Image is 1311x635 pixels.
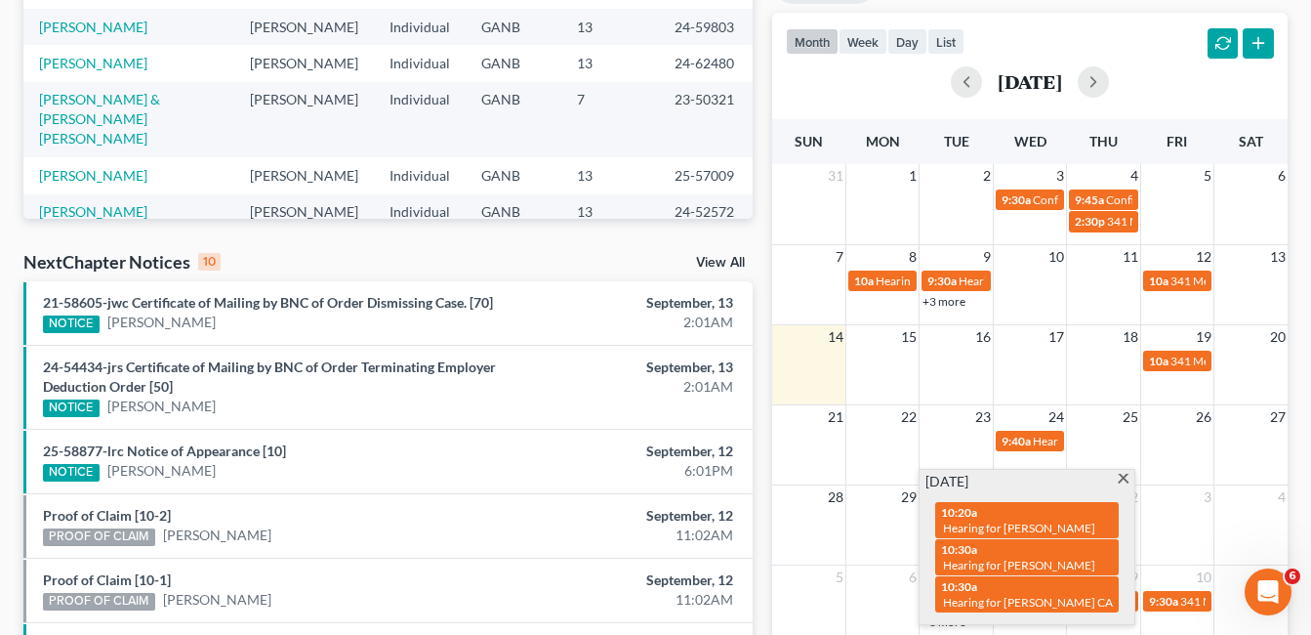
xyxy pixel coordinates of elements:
span: 11 [1268,566,1288,589]
a: 21-58605-jwc Certificate of Mailing by BNC of Order Dismissing Case. [70] [43,294,493,311]
span: 18 [1121,325,1140,349]
span: Sun [795,133,823,149]
button: list [927,28,964,55]
div: 2:01AM [516,313,733,332]
span: 21 [826,405,845,429]
div: NOTICE [43,464,100,482]
a: [PERSON_NAME] & [PERSON_NAME] [PERSON_NAME] [39,91,160,147]
span: 10:30a [941,579,977,594]
td: [PERSON_NAME] [234,9,374,45]
span: 9:30a [927,274,957,288]
td: GANB [466,157,561,193]
span: Tue [944,133,969,149]
span: 10:30a [941,542,977,557]
td: Individual [374,194,466,231]
span: 11 [1121,245,1140,269]
span: 10a [854,274,874,288]
td: 7 [561,82,659,157]
a: [PERSON_NAME] [39,55,147,71]
div: September, 12 [516,506,733,526]
span: 24 [1046,405,1066,429]
span: 17 [1046,325,1066,349]
span: 8 [907,245,919,269]
a: [PERSON_NAME] [39,19,147,35]
span: 25 [1121,405,1140,429]
span: 5 [834,566,845,589]
td: GANB [466,9,561,45]
div: 11:02AM [516,590,733,610]
span: 3 [1054,164,1066,188]
a: Proof of Claim [10-2] [43,507,171,524]
a: View All [696,256,745,270]
span: 15 [899,325,919,349]
a: [PERSON_NAME] [39,203,147,220]
span: 12 [1194,245,1213,269]
div: 11:02AM [516,526,733,545]
button: day [887,28,927,55]
a: [PERSON_NAME] [39,167,147,184]
td: 13 [561,194,659,231]
span: Hearing for [PERSON_NAME] [943,521,1095,535]
span: 19 [1194,325,1213,349]
span: 4 [1128,164,1140,188]
div: PROOF OF CLAIM [43,593,155,611]
span: 9:30a [1002,192,1031,207]
span: 1 [907,164,919,188]
span: 27 [1268,405,1288,429]
td: [PERSON_NAME] [234,157,374,193]
td: [PERSON_NAME] [234,82,374,157]
a: [PERSON_NAME] [163,526,271,545]
span: [DATE] [925,472,968,491]
div: NextChapter Notices [23,250,221,274]
a: [PERSON_NAME] [107,461,216,481]
span: 9:30a [1149,594,1178,609]
span: 5 [1202,164,1213,188]
span: 10a [1149,354,1168,368]
div: 6:01PM [516,461,733,481]
span: 9:40a [1002,434,1031,448]
span: 16 [973,325,993,349]
span: 20 [1268,325,1288,349]
span: 6 [907,566,919,589]
span: 10a [1149,274,1168,288]
div: 10 [198,253,221,271]
a: 24-54434-jrs Certificate of Mailing by BNC of Order Terminating Employer Deduction Order [50] [43,359,496,395]
a: [PERSON_NAME] [107,397,216,416]
td: GANB [466,194,561,231]
span: Hearing for [PERSON_NAME] [876,274,1028,288]
span: 23 [973,405,993,429]
span: 29 [899,486,919,509]
td: 23-50321 [659,82,753,157]
span: Confirmation Hearing for [PERSON_NAME] [1033,192,1256,207]
span: Fri [1167,133,1187,149]
span: 10 [1194,566,1213,589]
span: Hearing for [PERSON_NAME] [959,274,1111,288]
a: [PERSON_NAME] [107,313,216,332]
span: 28 [826,486,845,509]
span: 2:30p [1075,214,1105,229]
button: week [839,28,887,55]
span: 341 Meeting for [PERSON_NAME] [1107,214,1283,229]
span: 4 [1276,486,1288,509]
span: Hearing for [PERSON_NAME] [943,558,1095,572]
a: Proof of Claim [10-1] [43,571,171,588]
td: Individual [374,45,466,81]
td: GANB [466,45,561,81]
span: 13 [1268,245,1288,269]
span: 10 [1046,245,1066,269]
span: 6 [1285,569,1300,584]
h2: [DATE] [998,71,1062,92]
iframe: Intercom live chat [1245,569,1291,615]
span: 2 [981,164,993,188]
span: 10:20a [941,505,977,520]
div: September, 13 [516,358,733,377]
div: PROOF OF CLAIM [43,529,155,546]
div: 2:01AM [516,377,733,397]
td: 13 [561,157,659,193]
button: month [786,28,839,55]
td: Individual [374,82,466,157]
div: NOTICE [43,400,100,417]
td: 24-59803 [659,9,753,45]
span: 31 [826,164,845,188]
div: September, 12 [516,442,733,461]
